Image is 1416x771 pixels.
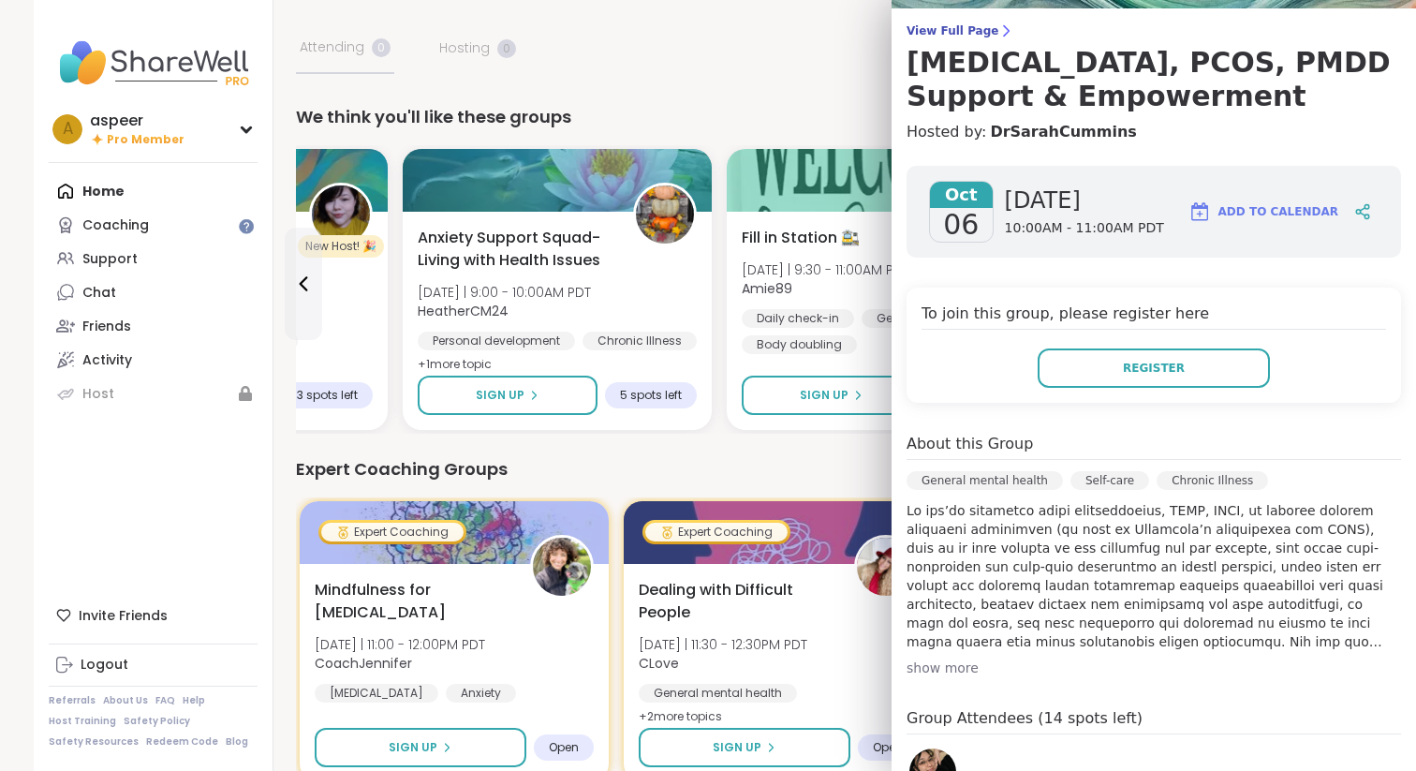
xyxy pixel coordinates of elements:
[1180,189,1347,234] button: Add to Calendar
[418,283,591,302] span: [DATE] | 9:00 - 10:00AM PDT
[1038,348,1270,388] button: Register
[124,715,190,728] a: Safety Policy
[922,303,1386,330] h4: To join this group, please register here
[296,456,1360,482] div: Expert Coaching Groups
[645,523,788,541] div: Expert Coaching
[49,694,96,707] a: Referrals
[1123,360,1185,377] span: Register
[873,740,903,755] span: Open
[49,735,139,749] a: Safety Resources
[476,387,524,404] span: Sign Up
[549,740,579,755] span: Open
[82,318,131,336] div: Friends
[107,132,184,148] span: Pro Member
[298,235,384,258] div: New Host! 🎉
[907,707,1401,734] h4: Group Attendees (14 spots left)
[418,332,575,350] div: Personal development
[907,46,1401,113] h3: [MEDICAL_DATA], PCOS, PMDD Support & Empowerment
[639,579,833,624] span: Dealing with Difficult People
[1005,219,1164,238] span: 10:00AM - 11:00AM PDT
[82,250,138,269] div: Support
[49,377,258,410] a: Host
[1188,200,1211,223] img: ShareWell Logomark
[239,219,254,234] iframe: Spotlight
[146,735,218,749] a: Redeem Code
[315,579,509,624] span: Mindfulness for [MEDICAL_DATA]
[49,208,258,242] a: Coaching
[315,684,438,703] div: [MEDICAL_DATA]
[49,242,258,275] a: Support
[82,216,149,235] div: Coaching
[583,332,697,350] div: Chronic Illness
[103,694,148,707] a: About Us
[312,185,370,244] img: stephanieann90
[63,117,73,141] span: a
[82,351,132,370] div: Activity
[742,227,860,249] span: Fill in Station 🚉
[742,335,857,354] div: Body doubling
[742,279,792,298] b: Amie89
[907,23,1401,38] span: View Full Page
[943,208,979,242] span: 06
[296,104,1360,130] div: We think you'll like these groups
[907,23,1401,113] a: View Full Page[MEDICAL_DATA], PCOS, PMDD Support & Empowerment
[226,735,248,749] a: Blog
[639,684,797,703] div: General mental health
[620,388,682,403] span: 5 spots left
[742,309,854,328] div: Daily check-in
[82,385,114,404] div: Host
[49,715,116,728] a: Host Training
[49,599,258,632] div: Invite Friends
[907,121,1401,143] h4: Hosted by:
[639,635,807,654] span: [DATE] | 11:30 - 12:30PM PDT
[907,501,1401,651] p: Lo ips’do sitametco adipi elitseddoeius, TEMP, INCI, ut laboree dolorem aliquaeni adminimven (qu ...
[315,654,412,673] b: CoachJennifer
[907,433,1033,455] h4: About this Group
[907,471,1063,490] div: General mental health
[49,343,258,377] a: Activity
[1157,471,1268,490] div: Chronic Illness
[742,376,922,415] button: Sign Up
[155,694,175,707] a: FAQ
[446,684,516,703] div: Anxiety
[742,260,909,279] span: [DATE] | 9:30 - 11:00AM PDT
[639,728,850,767] button: Sign Up
[800,387,848,404] span: Sign Up
[930,182,993,208] span: Oct
[315,635,485,654] span: [DATE] | 11:00 - 12:00PM PDT
[49,648,258,682] a: Logout
[183,694,205,707] a: Help
[713,739,761,756] span: Sign Up
[49,309,258,343] a: Friends
[639,654,679,673] b: CLove
[533,538,591,596] img: CoachJennifer
[418,227,612,272] span: Anxiety Support Squad- Living with Health Issues
[49,30,258,96] img: ShareWell Nav Logo
[81,656,128,675] div: Logout
[321,523,464,541] div: Expert Coaching
[1218,203,1338,220] span: Add to Calendar
[636,185,694,244] img: HeatherCM24
[907,659,1401,677] div: show more
[418,376,597,415] button: Sign Up
[1005,185,1164,215] span: [DATE]
[82,284,116,303] div: Chat
[293,388,358,403] span: 13 spots left
[857,538,915,596] img: CLove
[315,728,526,767] button: Sign Up
[90,111,184,131] div: aspeer
[49,275,258,309] a: Chat
[389,739,437,756] span: Sign Up
[1070,471,1149,490] div: Self-care
[862,309,1020,328] div: General mental health
[418,302,509,320] b: HeatherCM24
[990,121,1136,143] a: DrSarahCummins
